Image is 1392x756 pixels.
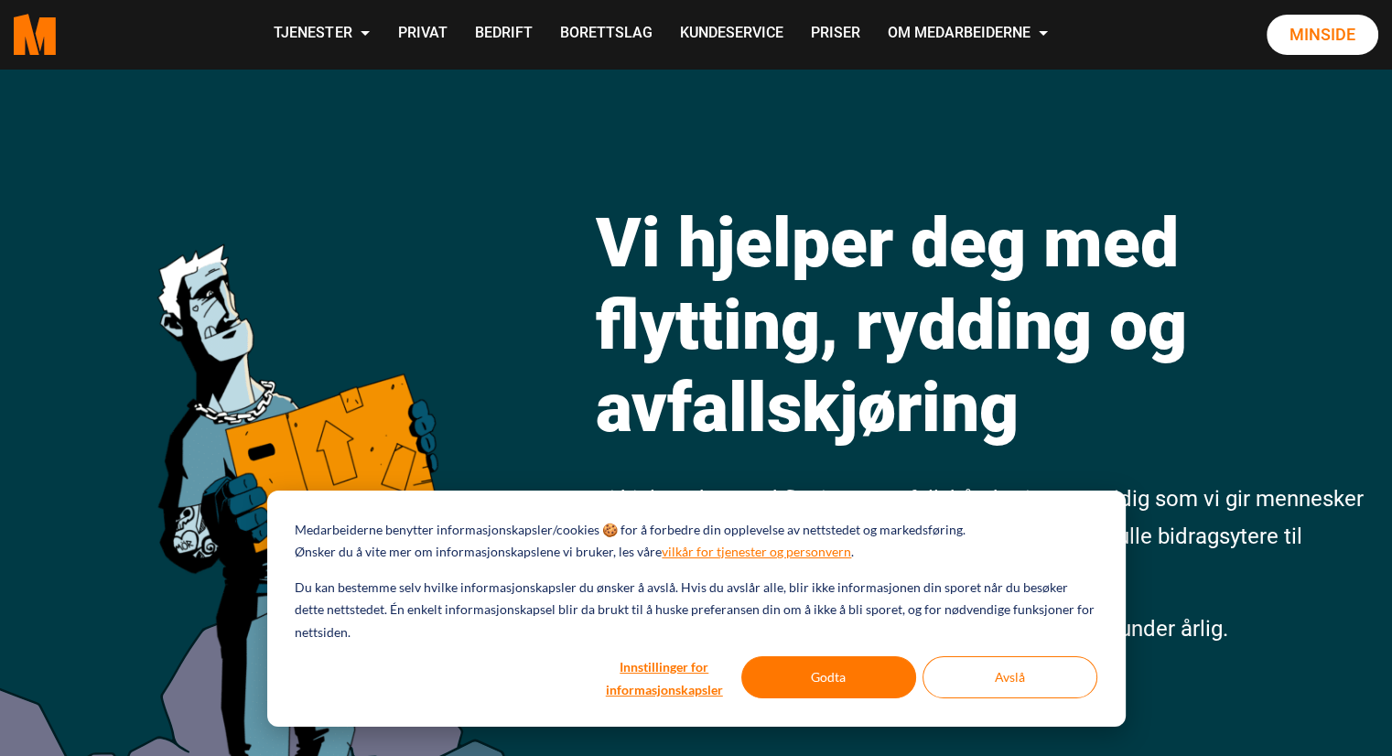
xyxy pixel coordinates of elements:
[460,2,545,67] a: Bedrift
[665,2,796,67] a: Kundeservice
[260,2,383,67] a: Tjenester
[594,656,735,698] button: Innstillinger for informasjonskapsler
[662,541,851,564] a: vilkår for tjenester og personvern
[596,201,1369,448] h1: Vi hjelper deg med flytting, rydding og avfallskjøring
[923,656,1097,698] button: Avslå
[873,2,1062,67] a: Om Medarbeiderne
[295,519,966,542] p: Medarbeiderne benytter informasjonskapsler/cookies 🍪 for å forbedre din opplevelse av nettstedet ...
[741,656,916,698] button: Godta
[545,2,665,67] a: Borettslag
[267,491,1126,727] div: Cookie banner
[596,486,1364,587] span: Vi hjelper deg med flytting og avfallshåndtering, samtidig som vi gir mennesker med rusbakgrunn e...
[796,2,873,67] a: Priser
[295,577,1096,644] p: Du kan bestemme selv hvilke informasjonskapsler du ønsker å avslå. Hvis du avslår alle, blir ikke...
[383,2,460,67] a: Privat
[295,541,854,564] p: Ønsker du å vite mer om informasjonskapslene vi bruker, les våre .
[1267,15,1378,55] a: Minside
